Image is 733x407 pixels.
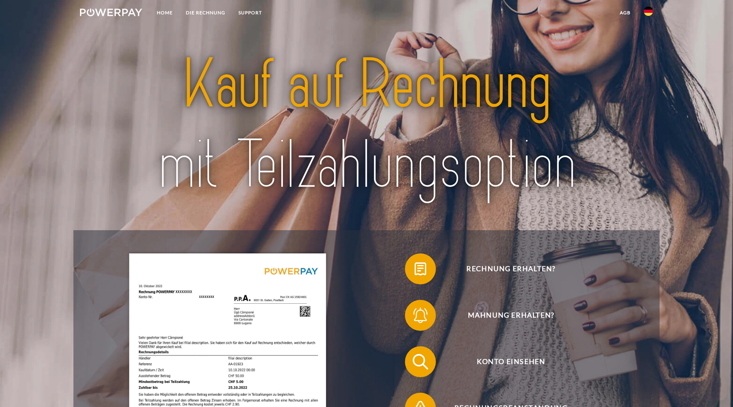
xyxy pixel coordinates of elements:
[150,6,179,20] a: Home
[411,259,430,279] img: qb_bill.svg
[416,300,605,331] span: Mahnung erhalten?
[179,6,232,20] a: DIE RECHNUNG
[411,306,430,325] img: qb_bell.svg
[405,300,606,331] button: Mahnung erhalten?
[411,352,430,371] img: qb_search.svg
[405,346,606,377] button: Konto einsehen
[232,6,269,20] a: SUPPORT
[416,346,605,377] span: Konto einsehen
[108,41,625,209] img: title-powerpay_de.svg
[405,253,606,284] button: Rechnung erhalten?
[702,376,727,401] iframe: Schaltfläche zum Öffnen des Messaging-Fensters
[416,253,605,284] span: Rechnung erhalten?
[644,7,653,16] img: de
[613,6,637,20] a: agb
[80,9,142,16] img: logo-powerpay-white.svg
